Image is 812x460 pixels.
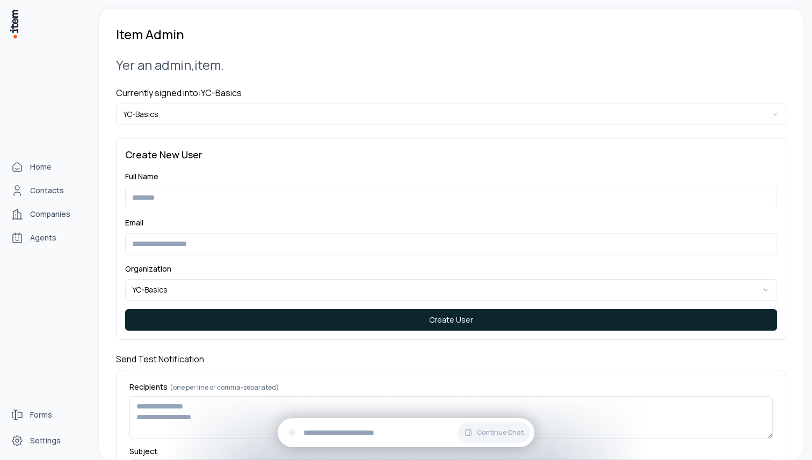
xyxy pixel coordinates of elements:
label: Organization [125,264,171,274]
span: (one per line or comma-separated) [170,383,279,392]
label: Subject [129,448,773,455]
button: Create User [125,309,777,331]
h4: Currently signed into: YC-Basics [116,86,786,99]
span: Companies [30,209,70,220]
h4: Send Test Notification [116,353,786,366]
a: Companies [6,203,88,225]
h1: Item Admin [116,26,184,43]
button: Continue Chat [458,422,530,443]
div: Continue Chat [278,418,534,447]
a: Home [6,156,88,178]
h3: Create New User [125,147,777,162]
a: Settings [6,430,88,451]
a: Forms [6,404,88,426]
span: Agents [30,232,56,243]
span: Contacts [30,185,64,196]
label: Recipients [129,383,773,392]
img: Item Brain Logo [9,9,19,39]
label: Email [125,217,143,228]
span: Settings [30,435,61,446]
h2: Yer an admin, item . [116,56,786,74]
a: Contacts [6,180,88,201]
a: Agents [6,227,88,249]
label: Full Name [125,171,158,181]
span: Continue Chat [477,428,524,437]
span: Forms [30,410,52,420]
span: Home [30,162,52,172]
